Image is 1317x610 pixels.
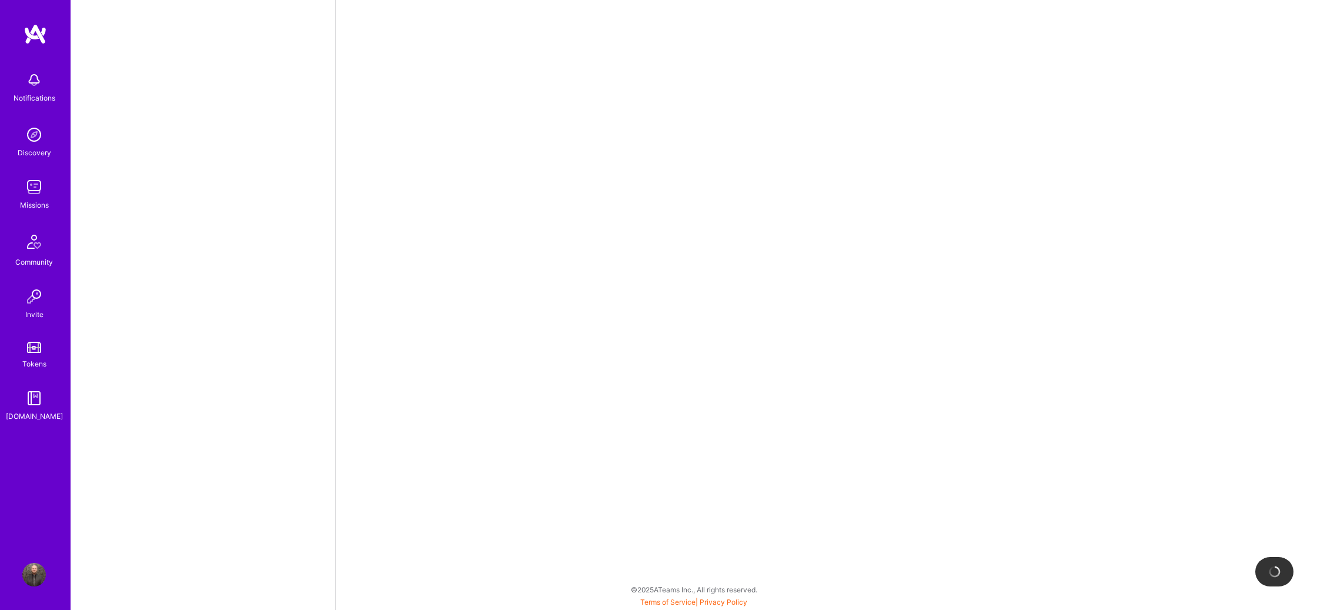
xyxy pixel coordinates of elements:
[20,199,49,211] div: Missions
[18,146,51,159] div: Discovery
[22,175,46,199] img: teamwork
[22,123,46,146] img: discovery
[22,285,46,308] img: Invite
[640,598,747,606] span: |
[640,598,696,606] a: Terms of Service
[700,598,747,606] a: Privacy Policy
[25,308,44,321] div: Invite
[24,24,47,45] img: logo
[19,563,49,586] a: User Avatar
[27,342,41,353] img: tokens
[22,386,46,410] img: guide book
[22,358,46,370] div: Tokens
[22,68,46,92] img: bell
[14,92,55,104] div: Notifications
[71,575,1317,604] div: © 2025 ATeams Inc., All rights reserved.
[22,563,46,586] img: User Avatar
[1267,564,1282,579] img: loading
[15,256,53,268] div: Community
[6,410,63,422] div: [DOMAIN_NAME]
[20,228,48,256] img: Community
